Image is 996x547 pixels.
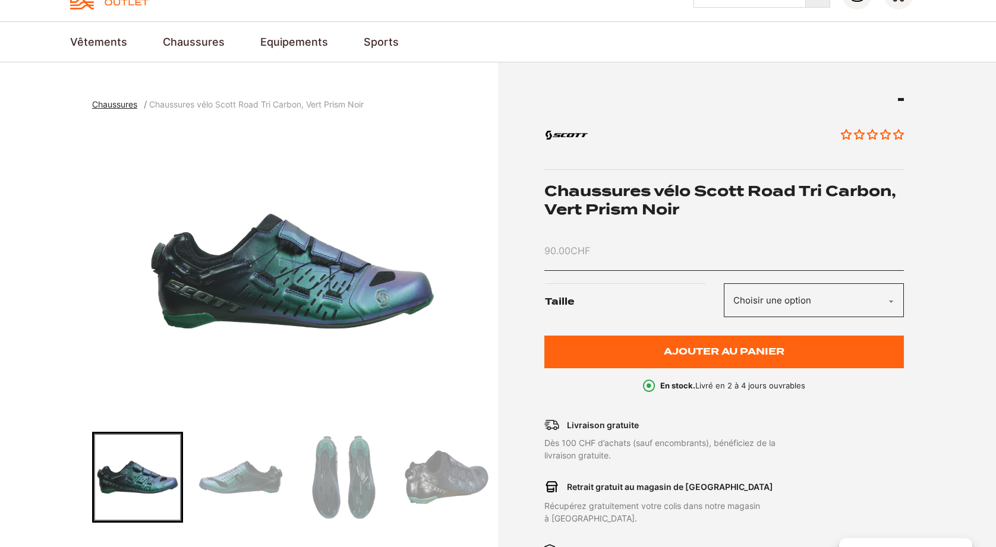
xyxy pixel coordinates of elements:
[401,432,492,523] div: Go to slide 4
[664,347,784,357] span: Ajouter au panier
[149,99,364,109] span: Chaussures vélo Scott Road Tri Carbon, Vert Prism Noir
[567,480,773,493] p: Retrait gratuit au magasin de [GEOGRAPHIC_DATA]
[163,34,225,50] a: Chaussures
[92,98,364,112] nav: breadcrumbs
[92,432,183,523] div: Go to slide 1
[545,283,724,321] label: Taille
[544,182,904,219] h1: Chaussures vélo Scott Road Tri Carbon, Vert Prism Noir
[544,499,832,524] p: Récupérez gratuitement votre colis dans notre magasin à [GEOGRAPHIC_DATA].
[364,34,399,50] a: Sports
[567,419,639,431] p: Livraison gratuite
[544,437,832,461] p: Dès 100 CHF d’achats (sauf encombrants), bénéficiez de la livraison gratuite.
[92,123,492,420] div: 1 of 5
[92,99,144,109] a: Chaussures
[660,380,805,392] p: Livré en 2 à 4 jours ouvrables
[260,34,328,50] a: Equipements
[70,34,127,50] a: Vêtements
[92,99,137,109] span: Chaussures
[571,245,590,257] span: CHF
[195,432,286,523] div: Go to slide 2
[544,336,904,368] button: Ajouter au panier
[660,381,695,390] b: En stock.
[544,245,590,257] bdi: 90.00
[298,432,389,523] div: Go to slide 3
